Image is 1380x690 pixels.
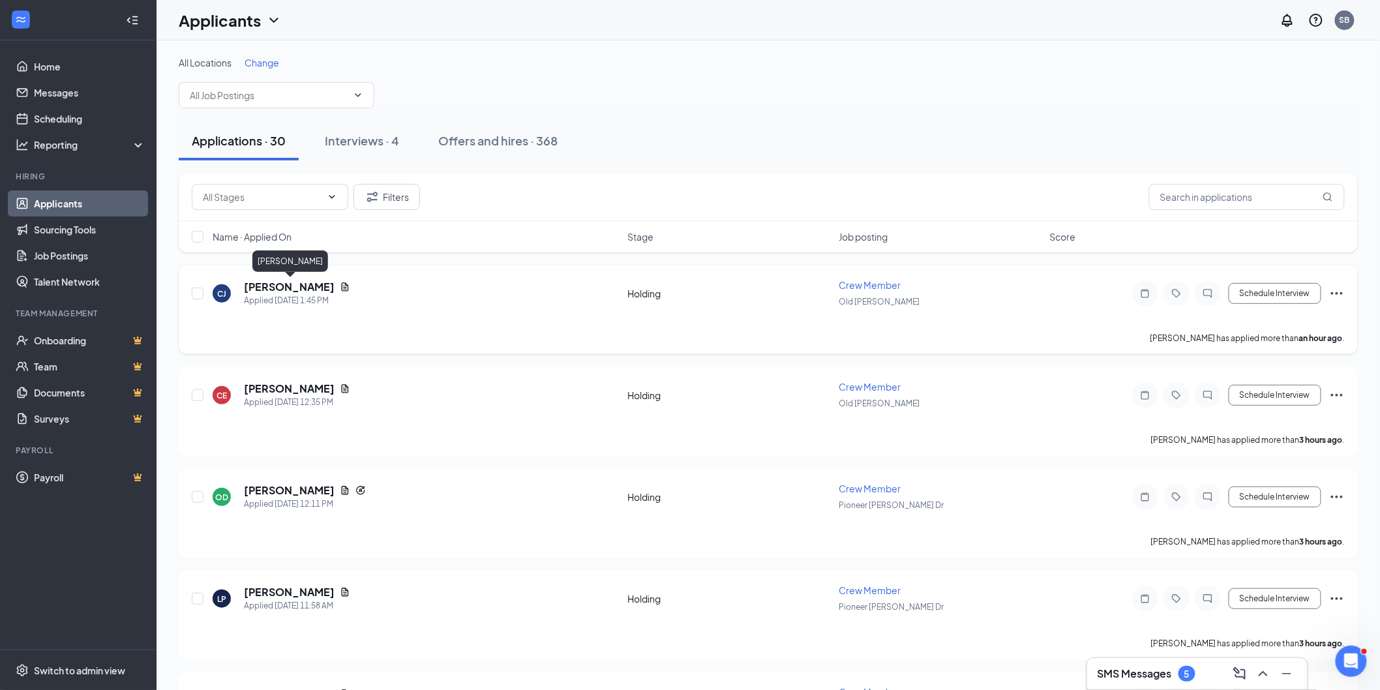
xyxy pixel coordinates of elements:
a: OnboardingCrown [34,327,145,353]
button: Filter Filters [353,184,420,210]
svg: Ellipses [1329,286,1345,301]
b: an hour ago [1299,333,1343,343]
svg: Note [1137,390,1153,400]
span: Crew Member [839,483,901,494]
b: 3 hours ago [1300,435,1343,445]
button: ComposeMessage [1229,663,1250,684]
span: All Locations [179,57,232,68]
div: Switch to admin view [34,664,125,677]
p: [PERSON_NAME] has applied more than . [1151,638,1345,649]
p: [PERSON_NAME] has applied more than . [1151,434,1345,445]
span: Crew Member [839,279,901,291]
svg: Ellipses [1329,489,1345,505]
a: PayrollCrown [34,464,145,490]
span: Stage [627,230,653,243]
a: SurveysCrown [34,406,145,432]
p: [PERSON_NAME] has applied more than . [1151,536,1345,547]
h5: [PERSON_NAME] [244,483,335,498]
div: LP [217,593,226,605]
div: [PERSON_NAME] [252,250,328,272]
input: Search in applications [1149,184,1345,210]
div: 5 [1184,668,1190,680]
span: Job posting [839,230,888,243]
div: Applied [DATE] 12:11 PM [244,498,366,511]
span: Pioneer [PERSON_NAME] Dr [839,500,944,510]
svg: Analysis [16,138,29,151]
b: 3 hours ago [1300,638,1343,648]
svg: Filter [365,189,380,205]
span: Old [PERSON_NAME] [839,398,920,408]
input: All Stages [203,190,322,204]
svg: WorkstreamLogo [14,13,27,26]
svg: MagnifyingGlass [1323,192,1333,202]
a: Messages [34,80,145,106]
svg: Document [340,383,350,394]
svg: Tag [1169,288,1184,299]
p: [PERSON_NAME] has applied more than . [1150,333,1345,344]
svg: ChevronUp [1255,666,1271,682]
svg: Document [340,282,350,292]
button: Minimize [1276,663,1297,684]
svg: Settings [16,664,29,677]
div: CJ [217,288,226,299]
b: 3 hours ago [1300,537,1343,547]
svg: Note [1137,492,1153,502]
span: Name · Applied On [213,230,292,243]
div: Holding [627,389,831,402]
button: Schedule Interview [1229,588,1321,609]
svg: Document [340,485,350,496]
svg: Tag [1169,492,1184,502]
h5: [PERSON_NAME] [244,382,335,396]
svg: ChatInactive [1200,288,1216,299]
iframe: Intercom live chat [1336,646,1367,677]
svg: Notifications [1280,12,1295,28]
div: Applied [DATE] 1:45 PM [244,294,350,307]
svg: ComposeMessage [1232,666,1248,682]
svg: Document [340,587,350,597]
svg: Note [1137,593,1153,604]
svg: QuestionInfo [1308,12,1324,28]
h5: [PERSON_NAME] [244,585,335,599]
div: Applied [DATE] 11:58 AM [244,599,350,612]
div: OD [215,492,228,503]
button: ChevronUp [1253,663,1274,684]
div: Interviews · 4 [325,132,399,149]
svg: Minimize [1279,666,1295,682]
svg: Collapse [126,14,139,27]
span: Score [1050,230,1076,243]
span: Crew Member [839,381,901,393]
a: TeamCrown [34,353,145,380]
svg: ChatInactive [1200,593,1216,604]
svg: ChevronDown [353,90,363,100]
a: Job Postings [34,243,145,269]
svg: ChevronDown [266,12,282,28]
svg: Ellipses [1329,591,1345,607]
div: Holding [627,287,831,300]
div: Holding [627,592,831,605]
a: Sourcing Tools [34,217,145,243]
button: Schedule Interview [1229,283,1321,304]
a: DocumentsCrown [34,380,145,406]
svg: ChatInactive [1200,492,1216,502]
span: Crew Member [839,584,901,596]
svg: Ellipses [1329,387,1345,403]
a: Applicants [34,190,145,217]
div: Reporting [34,138,146,151]
div: Holding [627,490,831,503]
div: Offers and hires · 368 [438,132,558,149]
button: Schedule Interview [1229,487,1321,507]
div: Hiring [16,171,143,182]
svg: ChatInactive [1200,390,1216,400]
span: Old [PERSON_NAME] [839,297,920,307]
button: Schedule Interview [1229,385,1321,406]
div: Applications · 30 [192,132,286,149]
svg: Tag [1169,593,1184,604]
h3: SMS Messages [1098,667,1172,681]
div: Applied [DATE] 12:35 PM [244,396,350,409]
div: Team Management [16,308,143,319]
div: CE [217,390,227,401]
a: Home [34,53,145,80]
svg: Reapply [355,485,366,496]
div: SB [1340,14,1350,25]
h1: Applicants [179,9,261,31]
